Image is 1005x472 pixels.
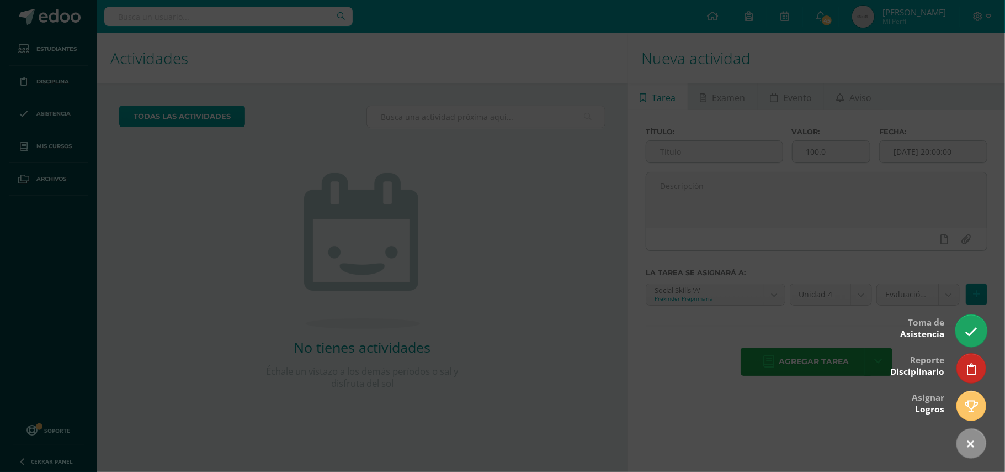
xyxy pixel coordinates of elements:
[900,310,944,345] div: Toma de
[890,366,944,377] span: Disciplinario
[915,403,944,415] span: Logros
[912,385,944,421] div: Asignar
[900,328,944,340] span: Asistencia
[890,347,944,383] div: Reporte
